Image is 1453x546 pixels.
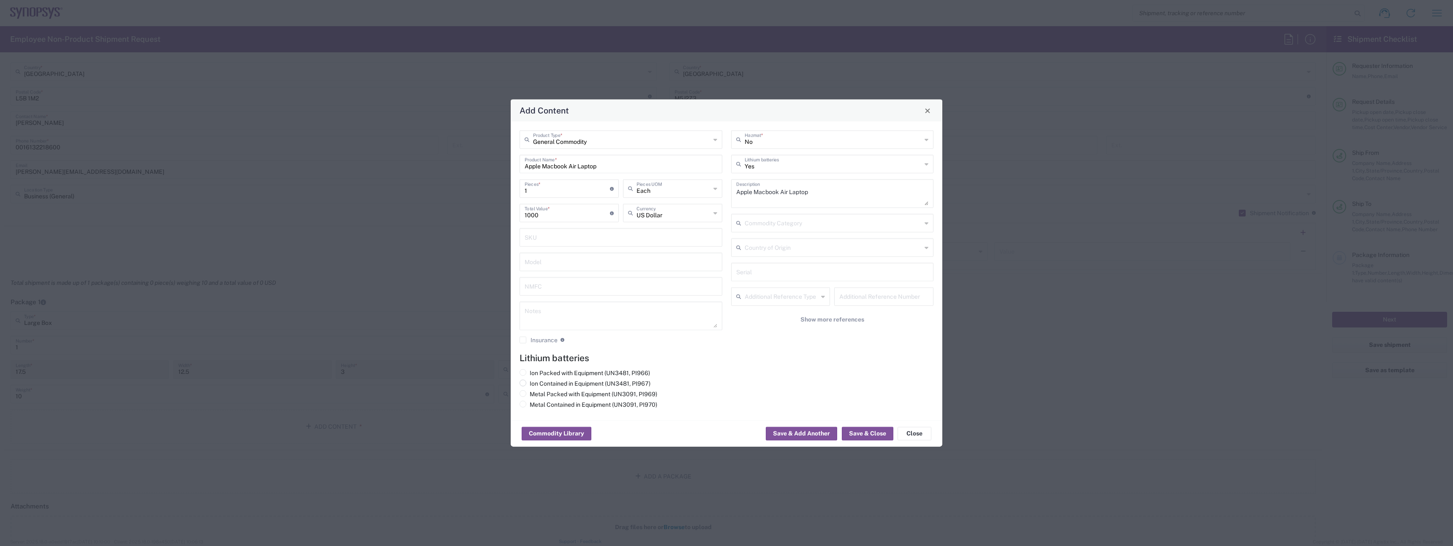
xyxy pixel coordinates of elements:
label: Ion Packed with Equipment (UN3481, PI966) [520,369,650,377]
label: Metal Contained in Equipment (UN3091, PI970) [520,401,657,408]
span: Show more references [800,316,864,324]
h4: Add Content [520,104,569,116]
button: Close [898,427,931,441]
button: Close [922,105,933,116]
button: Save & Add Another [766,427,837,441]
button: Save & Close [842,427,893,441]
h4: Lithium batteries [520,353,933,363]
label: Metal Packed with Equipment (UN3091, PI969) [520,390,657,398]
label: Insurance [520,337,558,343]
label: Ion Contained in Equipment (UN3481, PI967) [520,380,650,387]
button: Commodity Library [522,427,591,441]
